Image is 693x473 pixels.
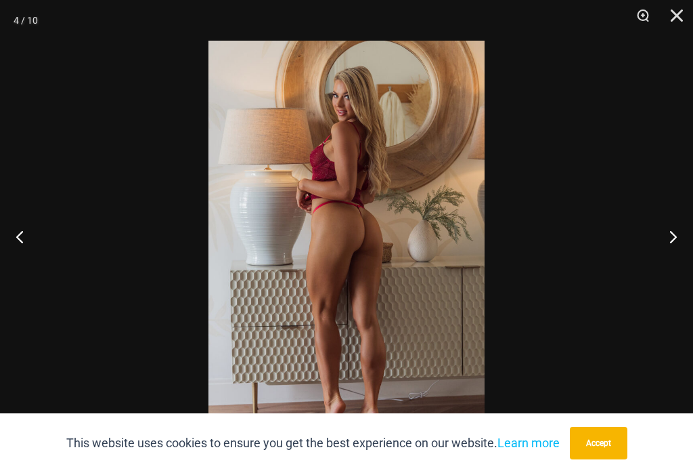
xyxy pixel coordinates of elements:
[66,433,560,453] p: This website uses cookies to ensure you get the best experience on our website.
[642,203,693,270] button: Next
[14,10,38,30] div: 4 / 10
[208,41,485,455] img: Guilty Pleasures Red 1260 Slip 689 Micro 02
[570,427,627,459] button: Accept
[497,436,560,450] a: Learn more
